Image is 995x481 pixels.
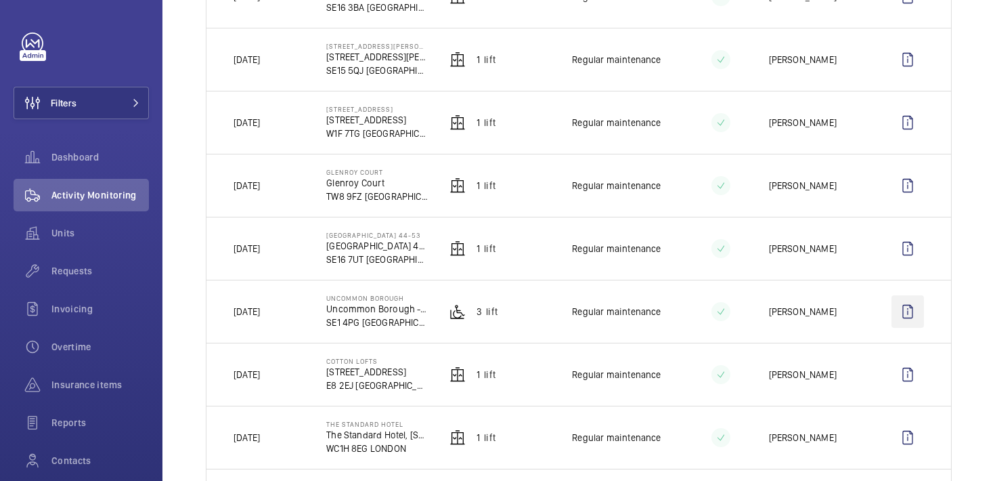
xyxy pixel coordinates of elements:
[326,168,427,176] p: Glenroy Court
[326,190,427,203] p: TW8 9FZ [GEOGRAPHIC_DATA]
[326,379,427,392] p: E8 2EJ [GEOGRAPHIC_DATA]
[326,176,427,190] p: Glenroy Court
[572,431,661,444] p: Regular maintenance
[51,378,149,392] span: Insurance items
[477,53,495,66] p: 1 Lift
[234,53,260,66] p: [DATE]
[572,368,661,381] p: Regular maintenance
[326,105,427,113] p: [STREET_ADDRESS]
[572,53,661,66] p: Regular maintenance
[51,416,149,430] span: Reports
[326,239,427,253] p: [GEOGRAPHIC_DATA] 44-53
[51,454,149,467] span: Contacts
[572,242,661,255] p: Regular maintenance
[449,367,466,383] img: elevator.svg
[326,127,427,140] p: W1F 7TG [GEOGRAPHIC_DATA]
[51,96,76,110] span: Filters
[477,305,497,318] p: 3 Lift
[51,150,149,164] span: Dashboard
[572,116,661,129] p: Regular maintenance
[326,365,427,379] p: [STREET_ADDRESS]
[769,242,837,255] p: [PERSON_NAME]
[449,430,466,446] img: elevator.svg
[477,368,495,381] p: 1 Lift
[51,264,149,278] span: Requests
[234,368,260,381] p: [DATE]
[449,51,466,68] img: elevator.svg
[326,231,427,239] p: [GEOGRAPHIC_DATA] 44-53
[234,305,260,318] p: [DATE]
[477,116,495,129] p: 1 Lift
[769,431,837,444] p: [PERSON_NAME]
[769,368,837,381] p: [PERSON_NAME]
[234,179,260,192] p: [DATE]
[326,420,427,428] p: The Standard Hotel
[326,253,427,266] p: SE16 7UT [GEOGRAPHIC_DATA]
[234,116,260,129] p: [DATE]
[326,113,427,127] p: [STREET_ADDRESS]
[449,304,466,320] img: platform_lift.svg
[449,177,466,194] img: elevator.svg
[326,442,427,455] p: WC1H 8EG LONDON
[572,305,661,318] p: Regular maintenance
[477,179,495,192] p: 1 Lift
[769,116,837,129] p: [PERSON_NAME]
[572,179,661,192] p: Regular maintenance
[234,431,260,444] p: [DATE]
[449,240,466,257] img: elevator.svg
[326,64,427,77] p: SE15 5QJ [GEOGRAPHIC_DATA]
[326,1,427,14] p: SE16 3BA [GEOGRAPHIC_DATA]
[769,53,837,66] p: [PERSON_NAME]
[51,302,149,316] span: Invoicing
[234,242,260,255] p: [DATE]
[477,431,495,444] p: 1 Lift
[326,294,427,302] p: Uncommon Borough
[51,340,149,354] span: Overtime
[326,316,427,329] p: SE1 4PG [GEOGRAPHIC_DATA]
[449,114,466,131] img: elevator.svg
[326,50,427,64] p: [STREET_ADDRESS][PERSON_NAME]
[14,87,149,119] button: Filters
[326,302,427,316] p: Uncommon Borough - Flexible Office Work Space
[51,226,149,240] span: Units
[326,357,427,365] p: Cotton Lofts
[769,179,837,192] p: [PERSON_NAME]
[51,188,149,202] span: Activity Monitoring
[477,242,495,255] p: 1 Lift
[326,428,427,442] p: The Standard Hotel, [STREET_ADDRESS],
[769,305,837,318] p: [PERSON_NAME]
[326,42,427,50] p: [STREET_ADDRESS][PERSON_NAME]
